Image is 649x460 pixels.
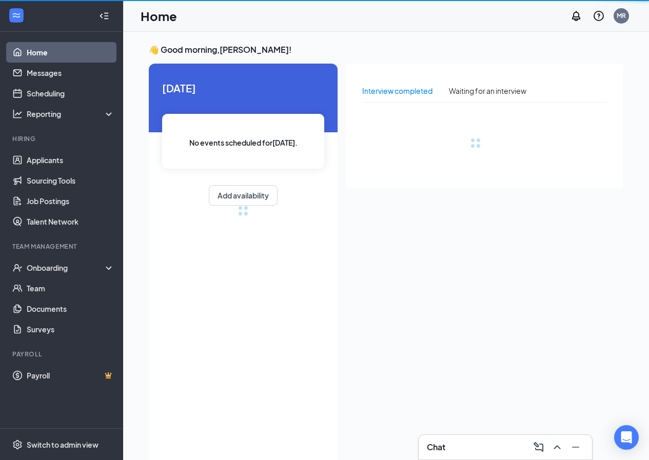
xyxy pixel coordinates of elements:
div: Team Management [12,242,112,251]
svg: ChevronUp [551,441,563,453]
a: Scheduling [27,83,114,104]
div: loading meetings... [238,206,248,216]
svg: UserCheck [12,263,23,273]
div: Interview completed [362,85,432,96]
h3: 👋 Good morning, [PERSON_NAME] ! [149,44,623,55]
svg: ComposeMessage [533,441,545,453]
svg: QuestionInfo [593,10,605,22]
a: Surveys [27,319,114,339]
a: Sourcing Tools [27,170,114,191]
a: Job Postings [27,191,114,211]
svg: Minimize [569,441,582,453]
h1: Home [141,7,177,25]
svg: Settings [12,439,23,450]
a: Home [27,42,114,63]
div: Reporting [27,109,115,119]
svg: Notifications [570,10,582,22]
a: Documents [27,298,114,319]
h3: Chat [427,442,445,453]
button: ComposeMessage [530,439,547,455]
svg: WorkstreamLogo [11,10,22,21]
button: ChevronUp [549,439,565,455]
span: [DATE] [162,80,324,96]
div: Payroll [12,350,112,358]
a: PayrollCrown [27,365,114,386]
svg: Analysis [12,109,23,119]
div: Waiting for an interview [449,85,526,96]
div: MR [617,11,626,20]
div: Open Intercom Messenger [614,425,639,450]
div: Switch to admin view [27,439,99,450]
button: Add availability [209,185,278,206]
a: Applicants [27,150,114,170]
a: Talent Network [27,211,114,232]
div: Onboarding [27,263,106,273]
a: Messages [27,63,114,83]
button: Minimize [567,439,584,455]
a: Team [27,278,114,298]
svg: Collapse [99,11,109,21]
div: Hiring [12,134,112,143]
span: No events scheduled for [DATE] . [189,137,298,148]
